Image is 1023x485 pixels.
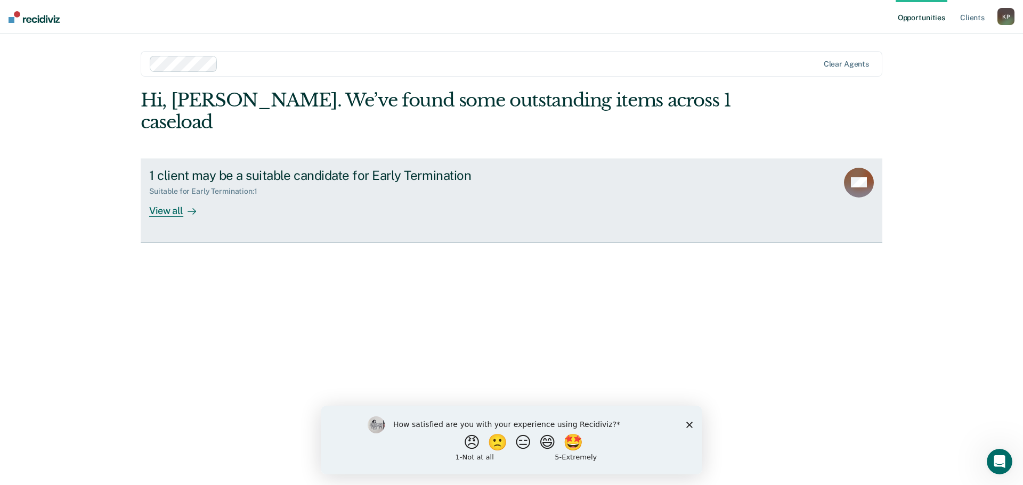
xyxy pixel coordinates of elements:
[149,168,523,183] div: 1 client may be a suitable candidate for Early Termination
[997,8,1014,25] button: KP
[9,11,60,23] img: Recidiviz
[141,89,734,133] div: Hi, [PERSON_NAME]. We’ve found some outstanding items across 1 caseload
[987,449,1012,474] iframe: Intercom live chat
[149,187,266,196] div: Suitable for Early Termination : 1
[141,159,882,243] a: 1 client may be a suitable candidate for Early TerminationSuitable for Early Termination:1View all
[321,406,702,474] iframe: Survey by Kim from Recidiviz
[149,196,209,217] div: View all
[824,60,869,69] div: Clear agents
[997,8,1014,25] div: K P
